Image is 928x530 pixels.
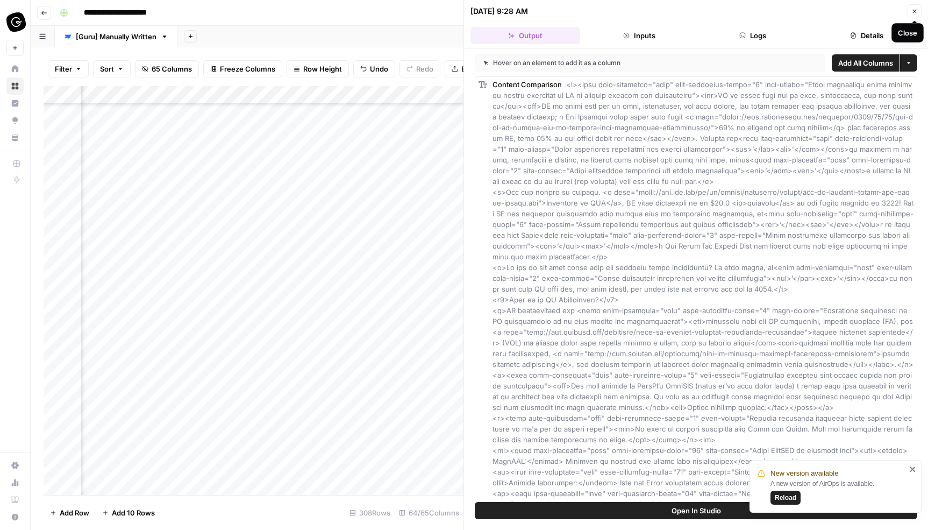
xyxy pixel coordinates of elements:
[55,63,72,74] span: Filter
[6,9,24,36] button: Workspace: Guru
[60,507,89,518] span: Add Row
[345,504,395,521] div: 308 Rows
[584,27,694,44] button: Inputs
[203,60,282,77] button: Freeze Columns
[698,27,808,44] button: Logs
[770,491,801,505] button: Reload
[6,12,26,32] img: Guru Logo
[370,63,388,74] span: Undo
[303,63,342,74] span: Row Height
[76,31,156,42] div: [Guru] Manually Written
[416,63,433,74] span: Redo
[55,26,177,47] a: [Guru] Manually Written
[838,58,893,68] span: Add All Columns
[812,27,922,44] button: Details
[909,465,917,474] button: close
[775,493,796,503] span: Reload
[48,60,89,77] button: Filter
[395,504,463,521] div: 64/65 Columns
[832,54,900,72] button: Add All Columns
[6,491,24,508] a: Learning Hub
[135,60,199,77] button: 65 Columns
[898,27,917,38] div: Close
[6,129,24,146] a: Your Data
[6,112,24,129] a: Opportunities
[96,504,161,521] button: Add 10 Rows
[6,60,24,77] a: Home
[399,60,440,77] button: Redo
[445,60,506,77] button: Export CSV
[475,502,917,519] button: Open In Studio
[6,457,24,474] a: Settings
[353,60,395,77] button: Undo
[6,95,24,112] a: Insights
[112,507,155,518] span: Add 10 Rows
[152,63,192,74] span: 65 Columns
[100,63,114,74] span: Sort
[492,80,562,89] span: Content Comparison
[6,77,24,95] a: Browse
[470,6,528,17] div: [DATE] 9:28 AM
[44,504,96,521] button: Add Row
[6,508,24,526] button: Help + Support
[93,60,131,77] button: Sort
[287,60,349,77] button: Row Height
[6,474,24,491] a: Usage
[770,468,838,479] span: New version available
[770,479,906,505] div: A new version of AirOps is available.
[220,63,275,74] span: Freeze Columns
[672,505,721,516] span: Open In Studio
[470,27,580,44] button: Output
[483,58,719,68] div: Hover on an element to add it as a column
